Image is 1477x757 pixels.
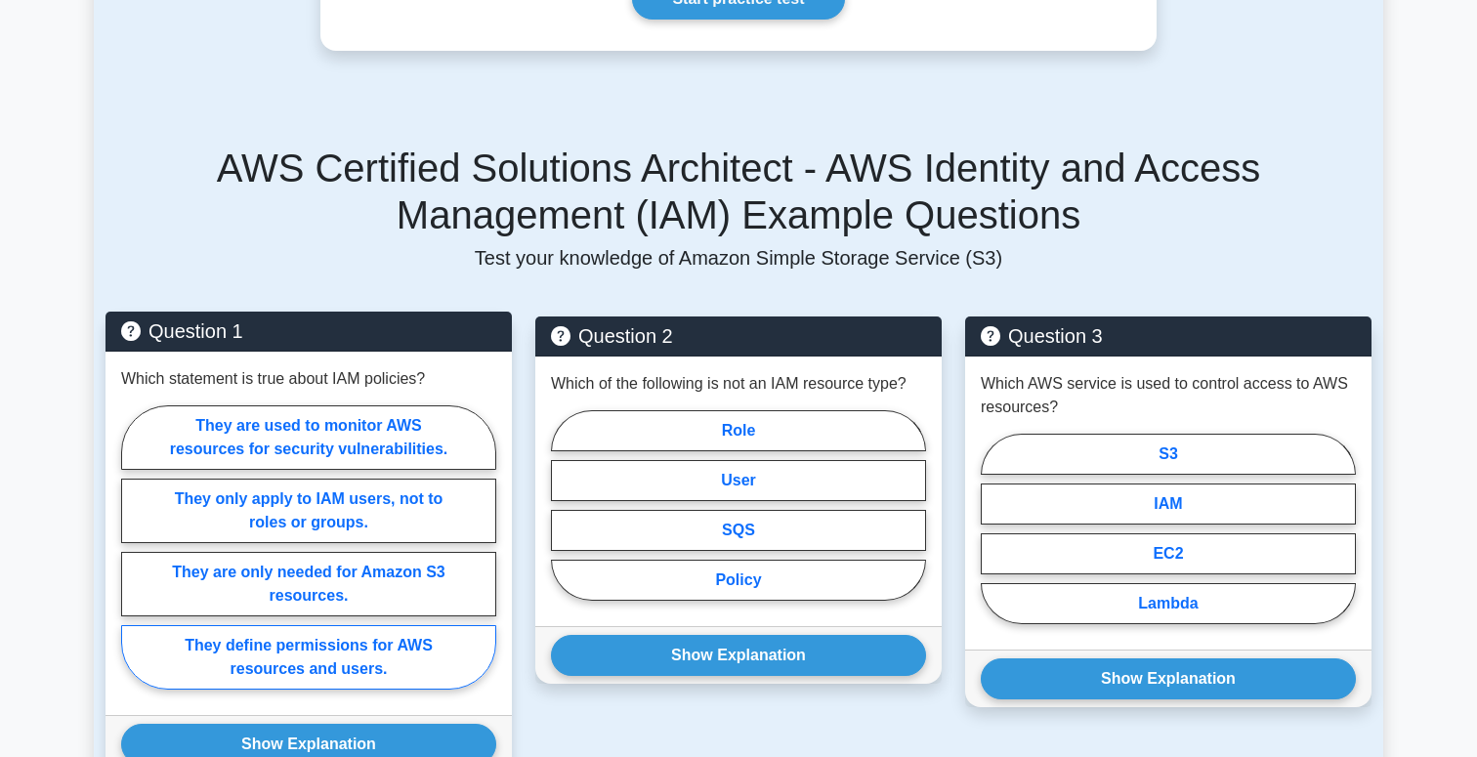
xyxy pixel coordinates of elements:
label: They define permissions for AWS resources and users. [121,625,496,690]
p: Which statement is true about IAM policies? [121,367,425,391]
label: They are only needed for Amazon S3 resources. [121,552,496,616]
label: EC2 [981,533,1356,574]
label: Role [551,410,926,451]
label: S3 [981,434,1356,475]
h5: Question 2 [551,324,926,348]
h5: Question 1 [121,319,496,343]
button: Show Explanation [981,658,1356,699]
label: Policy [551,560,926,601]
p: Test your knowledge of Amazon Simple Storage Service (S3) [105,246,1371,270]
button: Show Explanation [551,635,926,676]
p: Which AWS service is used to control access to AWS resources? [981,372,1356,419]
label: SQS [551,510,926,551]
label: Lambda [981,583,1356,624]
h5: Question 3 [981,324,1356,348]
label: User [551,460,926,501]
h5: AWS Certified Solutions Architect - AWS Identity and Access Management (IAM) Example Questions [105,145,1371,238]
label: They only apply to IAM users, not to roles or groups. [121,479,496,543]
p: Which of the following is not an IAM resource type? [551,372,907,396]
label: They are used to monitor AWS resources for security vulnerabilities. [121,405,496,470]
label: IAM [981,484,1356,525]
